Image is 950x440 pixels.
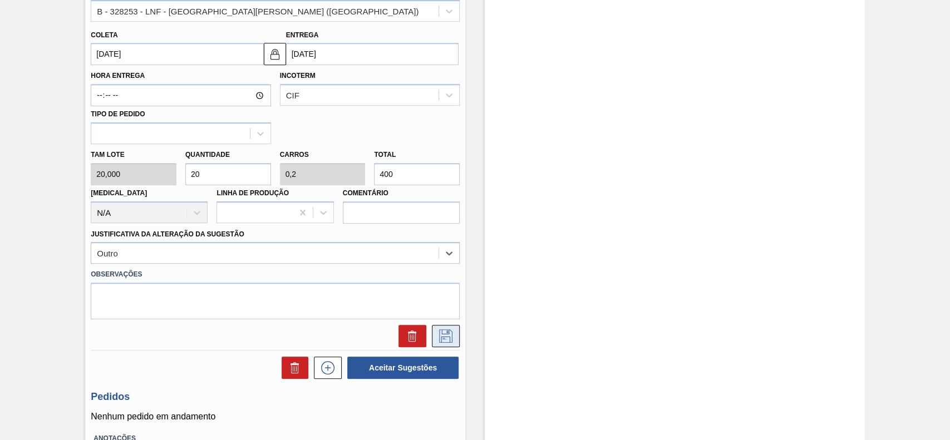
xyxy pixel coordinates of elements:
[91,68,270,84] label: Hora Entrega
[393,325,426,347] div: Excluir Sugestão
[276,357,308,379] div: Excluir Sugestões
[286,91,299,100] div: CIF
[426,325,460,347] div: Salvar Sugestão
[347,357,459,379] button: Aceitar Sugestões
[91,147,176,163] label: Tam lote
[280,72,316,80] label: Incoterm
[91,31,117,39] label: Coleta
[91,189,147,197] label: [MEDICAL_DATA]
[308,357,342,379] div: Nova sugestão
[268,47,282,61] img: locked
[97,249,118,258] div: Outro
[91,43,263,65] input: dd/mm/yyyy
[374,151,396,159] label: Total
[91,391,460,403] h3: Pedidos
[97,6,419,16] div: B - 328253 - LNF - [GEOGRAPHIC_DATA][PERSON_NAME] ([GEOGRAPHIC_DATA])
[286,43,459,65] input: dd/mm/yyyy
[91,230,244,238] label: Justificativa da Alteração da Sugestão
[185,151,230,159] label: Quantidade
[91,266,460,283] label: Observações
[280,151,309,159] label: Carros
[91,110,145,118] label: Tipo de pedido
[342,355,460,380] div: Aceitar Sugestões
[286,31,319,39] label: Entrega
[264,43,286,65] button: locked
[91,412,460,422] p: Nenhum pedido em andamento
[343,185,460,201] label: Comentário
[216,189,289,197] label: Linha de Produção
